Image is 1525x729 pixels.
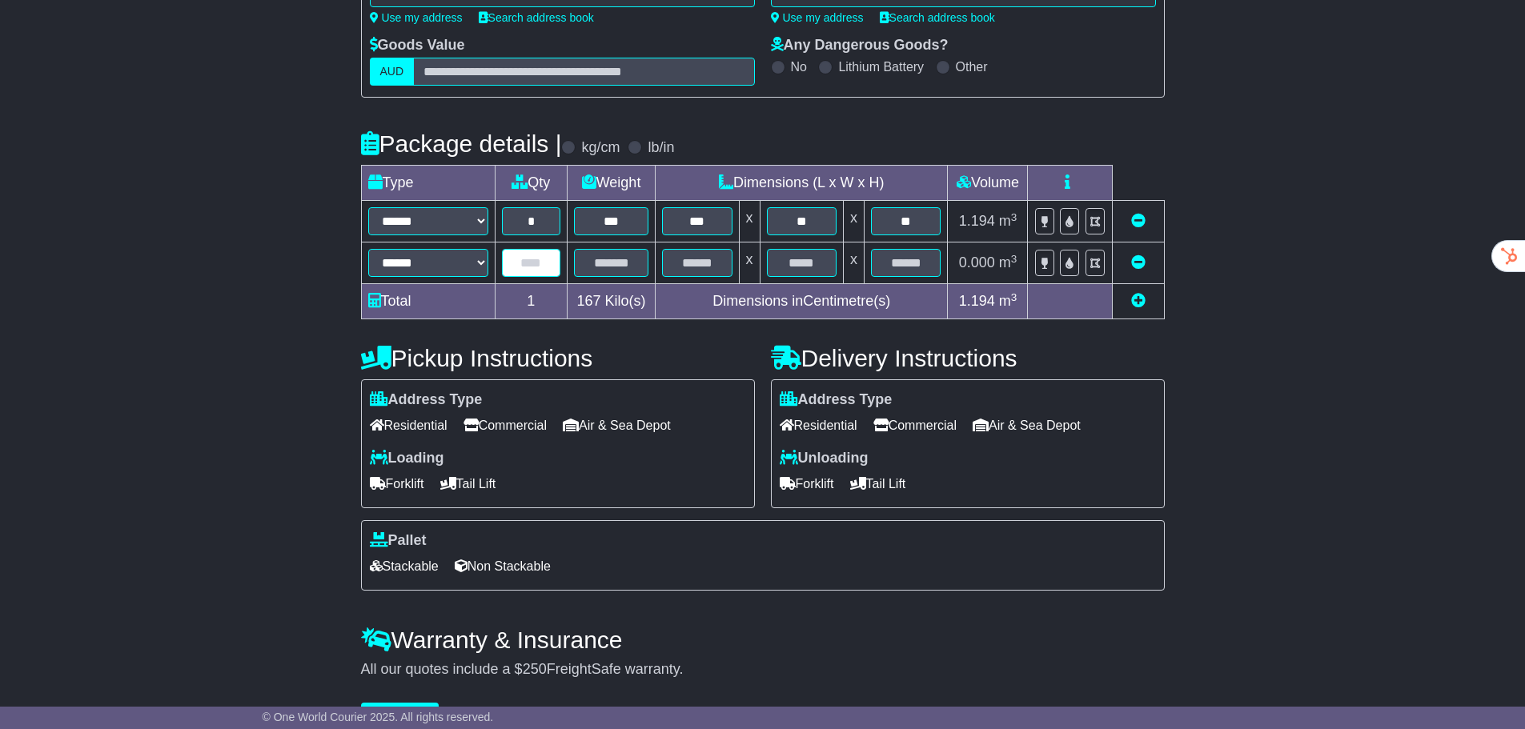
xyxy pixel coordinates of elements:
[739,242,760,284] td: x
[479,11,594,24] a: Search address book
[1131,213,1146,229] a: Remove this item
[361,345,755,371] h4: Pickup Instructions
[873,413,957,438] span: Commercial
[440,471,496,496] span: Tail Lift
[843,201,864,242] td: x
[1131,254,1146,270] a: Remove this item
[577,293,601,309] span: 167
[948,166,1028,201] td: Volume
[973,413,1081,438] span: Air & Sea Depot
[568,284,656,319] td: Kilo(s)
[771,11,864,24] a: Use my address
[959,254,995,270] span: 0.000
[263,711,494,723] span: © One World Courier 2025. All rights reserved.
[464,413,547,438] span: Commercial
[370,58,415,86] label: AUD
[739,201,760,242] td: x
[361,661,1165,679] div: All our quotes include a $ FreightSafe warranty.
[648,139,674,157] label: lb/in
[495,166,568,201] td: Qty
[959,213,995,229] span: 1.194
[370,554,439,579] span: Stackable
[1011,253,1017,265] sup: 3
[780,413,857,438] span: Residential
[850,471,906,496] span: Tail Lift
[370,37,465,54] label: Goods Value
[791,59,807,74] label: No
[656,284,948,319] td: Dimensions in Centimetre(s)
[495,284,568,319] td: 1
[780,450,869,467] label: Unloading
[843,242,864,284] td: x
[361,166,495,201] td: Type
[370,11,463,24] a: Use my address
[1011,211,1017,223] sup: 3
[361,627,1165,653] h4: Warranty & Insurance
[370,413,447,438] span: Residential
[771,37,949,54] label: Any Dangerous Goods?
[999,254,1017,270] span: m
[838,59,924,74] label: Lithium Battery
[780,391,893,409] label: Address Type
[959,293,995,309] span: 1.194
[370,391,483,409] label: Address Type
[361,284,495,319] td: Total
[361,130,562,157] h4: Package details |
[999,293,1017,309] span: m
[956,59,988,74] label: Other
[999,213,1017,229] span: m
[370,450,444,467] label: Loading
[1011,291,1017,303] sup: 3
[656,166,948,201] td: Dimensions (L x W x H)
[370,471,424,496] span: Forklift
[370,532,427,550] label: Pallet
[880,11,995,24] a: Search address book
[1131,293,1146,309] a: Add new item
[581,139,620,157] label: kg/cm
[563,413,671,438] span: Air & Sea Depot
[568,166,656,201] td: Weight
[780,471,834,496] span: Forklift
[523,661,547,677] span: 250
[455,554,551,579] span: Non Stackable
[771,345,1165,371] h4: Delivery Instructions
